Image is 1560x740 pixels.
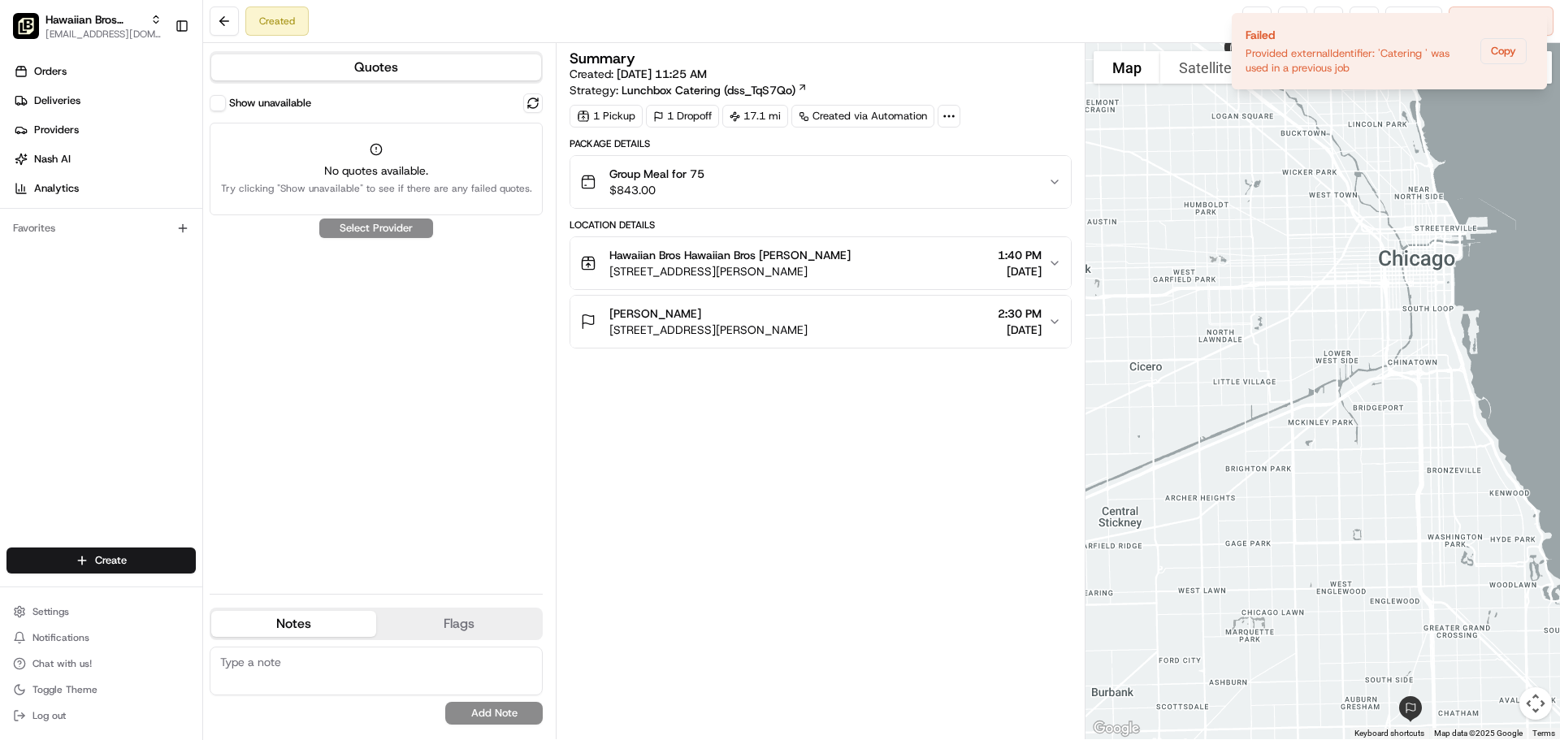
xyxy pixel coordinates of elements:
[570,82,808,98] div: Strategy:
[617,67,707,81] span: [DATE] 11:25 AM
[722,105,788,128] div: 17.1 mi
[32,236,124,252] span: Knowledge Base
[16,155,45,184] img: 1736555255976-a54dd68f-1ca7-489b-9aae-adbdc363a1c4
[34,64,67,79] span: Orders
[6,547,196,573] button: Create
[609,166,704,182] span: Group Meal for 75
[570,296,1070,348] button: [PERSON_NAME][STREET_ADDRESS][PERSON_NAME]2:30 PM[DATE]
[6,146,202,172] a: Nash AI
[45,11,144,28] button: Hawaiian Bros (Chicago IL [PERSON_NAME])
[211,611,376,637] button: Notes
[32,631,89,644] span: Notifications
[609,263,851,279] span: [STREET_ADDRESS][PERSON_NAME]
[6,215,196,241] div: Favorites
[570,66,707,82] span: Created:
[32,605,69,618] span: Settings
[16,65,296,91] p: Welcome 👋
[998,247,1042,263] span: 1:40 PM
[622,82,808,98] a: Lunchbox Catering (dss_TqS7Qo)
[154,236,261,252] span: API Documentation
[1246,27,1474,43] div: Failed
[32,657,92,670] span: Chat with us!
[376,611,541,637] button: Flags
[1354,728,1424,739] button: Keyboard shortcuts
[1519,687,1552,720] button: Map camera controls
[34,181,79,196] span: Analytics
[1094,51,1160,84] button: Show street map
[646,105,719,128] div: 1 Dropoff
[609,182,704,198] span: $843.00
[131,229,267,258] a: 💻API Documentation
[6,704,196,727] button: Log out
[6,6,168,45] button: Hawaiian Bros (Chicago IL Spaulding)Hawaiian Bros (Chicago IL [PERSON_NAME])[EMAIL_ADDRESS][DOMAI...
[1090,718,1143,739] img: Google
[10,229,131,258] a: 📗Knowledge Base
[42,105,268,122] input: Clear
[162,275,197,288] span: Pylon
[221,182,532,195] span: Try clicking "Show unavailable" to see if there are any failed quotes.
[34,152,71,167] span: Nash AI
[276,160,296,180] button: Start new chat
[1246,46,1474,76] div: Provided externalIdentifier: 'Catering ' was used in a previous job
[32,683,97,696] span: Toggle Theme
[45,28,162,41] button: [EMAIL_ADDRESS][DOMAIN_NAME]
[570,137,1071,150] div: Package Details
[6,58,202,84] a: Orders
[229,96,311,110] label: Show unavailable
[95,553,127,568] span: Create
[1532,729,1555,738] a: Terms (opens in new tab)
[609,305,701,322] span: [PERSON_NAME]
[32,709,66,722] span: Log out
[13,13,39,39] img: Hawaiian Bros (Chicago IL Spaulding)
[115,275,197,288] a: Powered byPylon
[34,123,79,137] span: Providers
[570,156,1070,208] button: Group Meal for 75$843.00
[998,263,1042,279] span: [DATE]
[34,93,80,108] span: Deliveries
[622,82,795,98] span: Lunchbox Catering (dss_TqS7Qo)
[55,155,266,171] div: Start new chat
[609,322,808,338] span: [STREET_ADDRESS][PERSON_NAME]
[16,16,49,49] img: Nash
[998,322,1042,338] span: [DATE]
[1480,38,1527,64] button: Copy
[16,237,29,250] div: 📗
[55,171,206,184] div: We're available if you need us!
[1090,718,1143,739] a: Open this area in Google Maps (opens a new window)
[1160,51,1250,84] button: Show satellite imagery
[211,54,541,80] button: Quotes
[6,626,196,649] button: Notifications
[570,237,1070,289] button: Hawaiian Bros Hawaiian Bros [PERSON_NAME][STREET_ADDRESS][PERSON_NAME]1:40 PM[DATE]
[570,51,635,66] h3: Summary
[6,678,196,701] button: Toggle Theme
[6,175,202,201] a: Analytics
[1434,729,1523,738] span: Map data ©2025 Google
[570,105,643,128] div: 1 Pickup
[221,162,532,179] span: No quotes available.
[137,237,150,250] div: 💻
[609,247,851,263] span: Hawaiian Bros Hawaiian Bros [PERSON_NAME]
[6,117,202,143] a: Providers
[791,105,934,128] a: Created via Automation
[998,305,1042,322] span: 2:30 PM
[6,88,202,114] a: Deliveries
[6,600,196,623] button: Settings
[570,219,1071,232] div: Location Details
[6,652,196,675] button: Chat with us!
